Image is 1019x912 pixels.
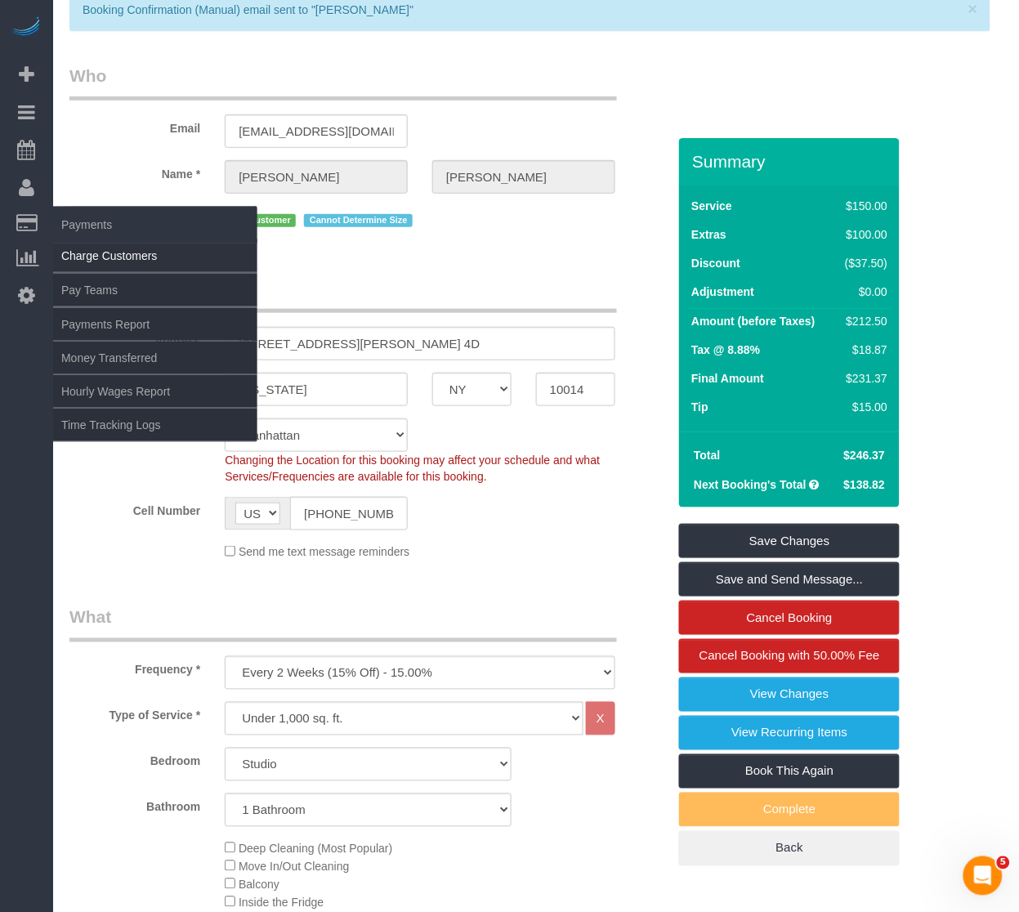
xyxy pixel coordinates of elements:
[239,843,392,856] span: Deep Cleaning (Most Popular)
[691,399,708,415] label: Tip
[997,856,1010,870] span: 5
[83,2,961,18] p: Booking Confirmation (Manual) email sent to "[PERSON_NAME]"
[69,276,617,313] legend: Where
[225,214,296,227] span: new customer
[239,878,279,892] span: Balcony
[290,497,408,530] input: Cell Number
[691,198,732,214] label: Service
[691,342,760,358] label: Tax @ 8.88%
[57,656,212,678] label: Frequency *
[844,478,886,491] span: $138.82
[53,308,257,341] a: Payments Report
[53,274,257,306] a: Pay Teams
[844,449,886,462] span: $246.37
[239,861,349,874] span: Move In/Out Cleaning
[57,794,212,816] label: Bathroom
[839,284,888,300] div: $0.00
[57,702,212,724] label: Type of Service *
[53,239,257,272] a: Charge Customers
[691,255,740,271] label: Discount
[432,160,615,194] input: Last Name
[691,226,726,243] label: Extras
[839,255,888,271] div: ($37.50)
[239,546,409,559] span: Send me text message reminders
[679,716,900,750] a: View Recurring Items
[679,677,900,712] a: View Changes
[53,206,257,244] span: Payments
[69,606,617,642] legend: What
[53,239,257,442] ul: Payments
[679,524,900,558] a: Save Changes
[839,399,888,415] div: $15.00
[225,160,408,194] input: First Name
[53,342,257,374] a: Money Transferred
[839,198,888,214] div: $150.00
[225,114,408,148] input: Email
[694,449,720,462] strong: Total
[57,114,212,136] label: Email
[691,284,754,300] label: Adjustment
[57,748,212,770] label: Bedroom
[225,454,600,483] span: Changing the Location for this booking may affect your schedule and what Services/Frequencies are...
[53,409,257,441] a: Time Tracking Logs
[679,831,900,865] a: Back
[57,497,212,519] label: Cell Number
[53,375,257,408] a: Hourly Wages Report
[679,639,900,673] a: Cancel Booking with 50.00% Fee
[694,478,807,491] strong: Next Booking's Total
[679,754,900,789] a: Book This Again
[691,313,815,329] label: Amount (before Taxes)
[699,649,880,663] span: Cancel Booking with 50.00% Fee
[679,562,900,597] a: Save and Send Message...
[692,152,892,171] h3: Summary
[69,64,617,101] legend: Who
[536,373,615,406] input: Zip Code
[304,214,413,227] span: Cannot Determine Size
[839,313,888,329] div: $212.50
[679,601,900,635] a: Cancel Booking
[239,896,324,910] span: Inside the Fridge
[57,160,212,182] label: Name *
[10,16,42,39] img: Automaid Logo
[839,342,888,358] div: $18.87
[839,226,888,243] div: $100.00
[225,373,408,406] input: City
[839,370,888,387] div: $231.37
[963,856,1003,896] iframe: Intercom live chat
[691,370,764,387] label: Final Amount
